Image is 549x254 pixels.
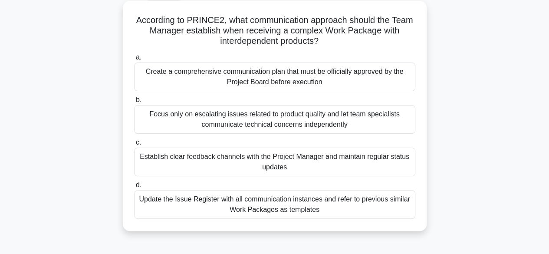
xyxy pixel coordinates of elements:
[134,190,415,219] div: Update the Issue Register with all communication instances and refer to previous similar Work Pac...
[134,105,415,134] div: Focus only on escalating issues related to product quality and let team specialists communicate t...
[136,96,141,103] span: b.
[133,15,416,47] h5: According to PRINCE2, what communication approach should the Team Manager establish when receivin...
[136,139,141,146] span: c.
[134,148,415,176] div: Establish clear feedback channels with the Project Manager and maintain regular status updates
[136,53,141,61] span: a.
[136,181,141,188] span: d.
[134,63,415,91] div: Create a comprehensive communication plan that must be officially approved by the Project Board b...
